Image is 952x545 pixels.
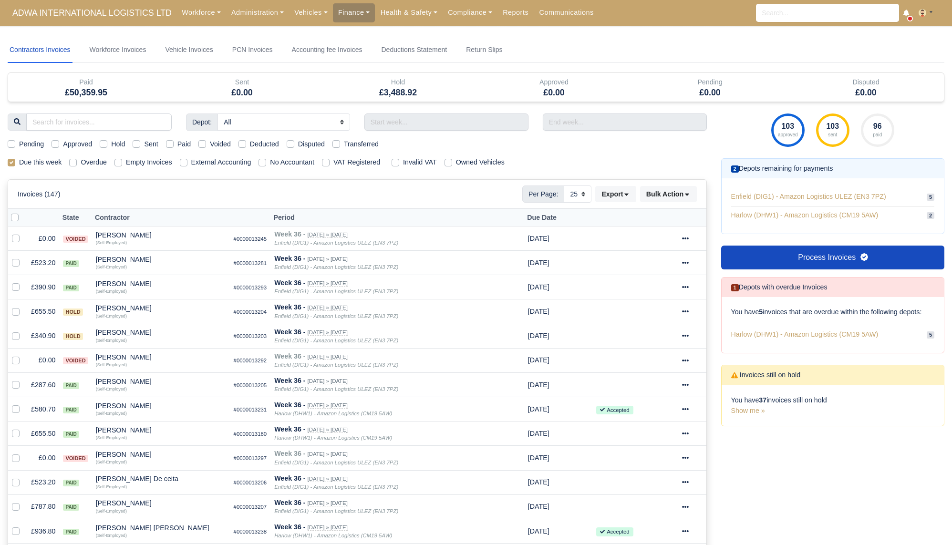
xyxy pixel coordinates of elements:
small: [DATE] » [DATE] [308,329,348,336]
td: £340.90 [27,324,59,348]
strong: Week 36 - [274,279,305,287]
div: [PERSON_NAME] [96,232,226,238]
h6: Depots with overdue Invoices [731,283,828,291]
th: State [59,209,92,226]
div: [PERSON_NAME] [96,354,226,360]
i: Enfield (DIG1) - Amazon Logistics ULEZ (EN3 7PZ) [274,508,398,514]
label: Empty Invoices [126,157,172,168]
small: #0000013281 [234,260,267,266]
div: [PERSON_NAME] [96,329,226,336]
div: Pending [632,73,788,102]
span: 2 [731,165,739,173]
a: ADWA INTERNATIONAL LOGISTICS LTD [8,4,176,22]
strong: Week 36 - [274,425,305,433]
strong: Week 36 - [274,352,305,360]
a: Show me » [731,407,765,414]
span: voided [63,455,88,462]
div: Export [595,186,640,202]
i: Enfield (DIG1) - Amazon Logistics ULEZ (EN3 7PZ) [274,240,398,246]
a: Health & Safety [375,3,443,22]
div: Hold [320,73,476,102]
h5: £0.00 [795,88,937,98]
small: (Self-Employed) [96,387,127,391]
label: Disputed [298,139,325,150]
small: #0000013245 [234,236,267,242]
td: £787.80 [27,494,59,519]
small: #0000013204 [234,309,267,315]
label: Owned Vehicles [456,157,505,168]
span: voided [63,236,88,243]
p: You have invoices that are overdue within the following depots: [731,307,935,318]
div: [PERSON_NAME] [96,378,226,385]
a: Contractors Invoices [8,37,72,63]
label: Hold [111,139,125,150]
small: (Self-Employed) [96,265,127,269]
label: Overdue [81,157,107,168]
i: Enfield (DIG1) - Amazon Logistics ULEZ (EN3 7PZ) [274,288,398,294]
input: Start week... [364,113,528,131]
td: £523.20 [27,470,59,494]
div: Disputed [795,77,937,88]
span: ADWA INTERNATIONAL LOGISTICS LTD [8,3,176,22]
strong: Week 36 - [274,474,305,482]
div: [PERSON_NAME] [96,451,226,458]
a: Workforce Invoices [88,37,148,63]
strong: 5 [759,308,763,316]
span: 1 day from now [528,235,549,242]
span: paid [63,260,79,267]
small: (Self-Employed) [96,240,127,245]
small: [DATE] » [DATE] [308,451,348,457]
strong: Week 36 - [274,255,305,262]
a: Return Slips [464,37,504,63]
th: Period [270,209,524,226]
span: 1 day from now [528,430,549,437]
a: Deductions Statement [379,37,449,63]
h5: £0.00 [171,88,313,98]
div: [PERSON_NAME] [96,280,226,287]
small: #0000013292 [234,358,267,363]
div: You have invoices still on hold [722,385,944,426]
h5: £0.00 [639,88,781,98]
small: #0000013205 [234,382,267,388]
small: [DATE] » [DATE] [308,280,348,287]
span: paid [63,382,79,389]
span: 1 day from now [528,454,549,462]
strong: Week 36 - [274,303,305,311]
h5: £0.00 [483,88,625,98]
input: Search for invoices... [26,113,172,131]
div: [PERSON_NAME] [96,256,226,263]
span: 1 day from now [528,381,549,389]
label: External Accounting [191,157,251,168]
button: Export [595,186,636,202]
span: paid [63,529,79,535]
span: 5 [927,331,934,339]
small: (Self-Employed) [96,509,127,514]
h6: Depots remaining for payments [731,165,833,173]
div: [PERSON_NAME] [96,402,226,409]
small: #0000013207 [234,504,267,510]
td: £0.00 [27,446,59,470]
strong: Week 36 - [274,499,305,506]
strong: Week 36 - [274,401,305,409]
h5: £3,488.92 [327,88,469,98]
a: Accounting fee Invoices [290,37,364,63]
i: Enfield (DIG1) - Amazon Logistics ULEZ (EN3 7PZ) [274,460,398,465]
small: #0000013231 [234,407,267,412]
div: [PERSON_NAME] [96,427,226,433]
small: [DATE] » [DATE] [308,524,348,531]
label: Paid [177,139,191,150]
span: voided [63,357,88,364]
i: Enfield (DIG1) - Amazon Logistics ULEZ (EN3 7PZ) [274,362,398,368]
i: Harlow (DHW1) - Amazon Logistics (CM19 5AW) [274,435,392,441]
td: £655.50 [27,422,59,446]
span: 1 day from now [528,503,549,510]
div: [PERSON_NAME] [96,305,226,311]
label: No Accountant [270,157,314,168]
small: [DATE] » [DATE] [308,305,348,311]
small: [DATE] » [DATE] [308,476,348,482]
